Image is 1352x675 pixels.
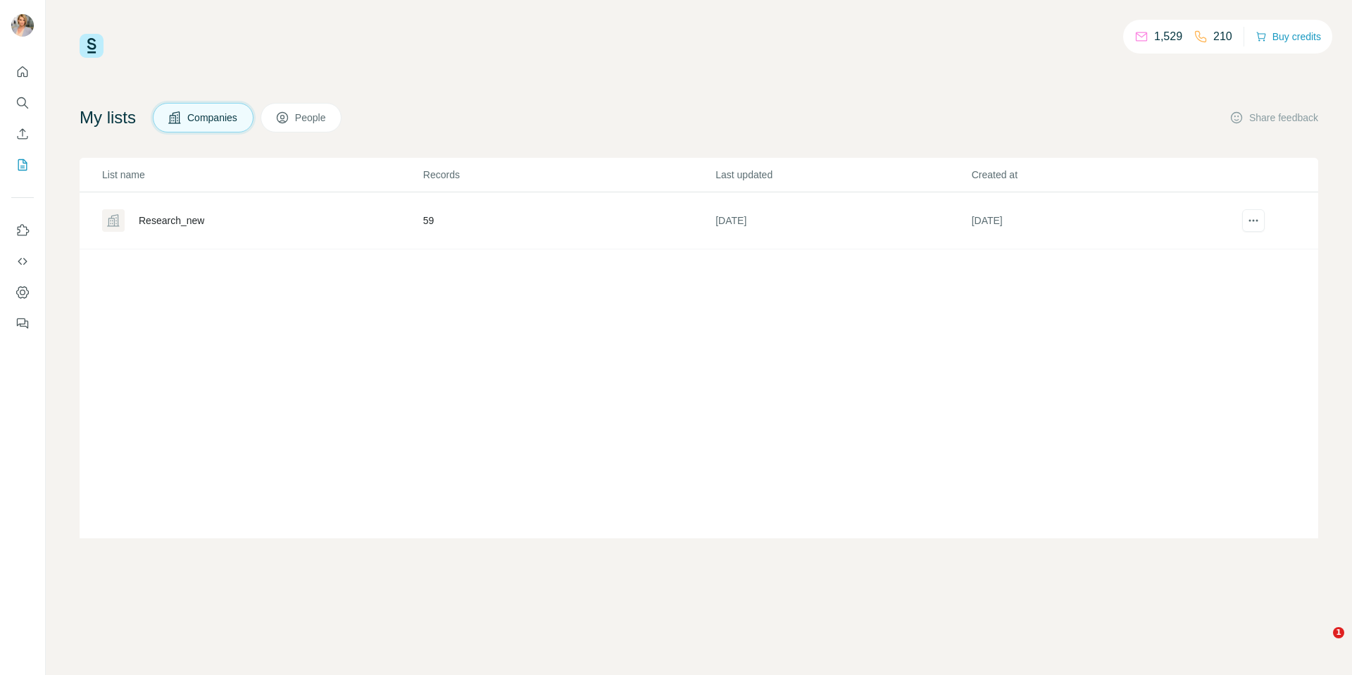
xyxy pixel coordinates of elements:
[1256,27,1321,47] button: Buy credits
[1333,627,1344,638] span: 1
[11,121,34,147] button: Enrich CSV
[187,111,239,125] span: Companies
[1229,111,1318,125] button: Share feedback
[11,152,34,178] button: My lists
[1070,460,1352,623] iframe: Intercom notifications message
[11,90,34,116] button: Search
[971,192,1227,249] td: [DATE]
[295,111,327,125] span: People
[80,34,104,58] img: Surfe Logo
[1213,28,1232,45] p: 210
[715,192,970,249] td: [DATE]
[11,249,34,274] button: Use Surfe API
[139,213,204,228] div: Research_new
[423,192,715,249] td: 59
[1242,209,1265,232] button: actions
[80,106,136,129] h4: My lists
[102,168,422,182] p: List name
[972,168,1226,182] p: Created at
[423,168,714,182] p: Records
[11,59,34,85] button: Quick start
[715,168,970,182] p: Last updated
[1154,28,1182,45] p: 1,529
[11,280,34,305] button: Dashboard
[11,14,34,37] img: Avatar
[11,311,34,336] button: Feedback
[11,218,34,243] button: Use Surfe on LinkedIn
[1304,627,1338,661] iframe: Intercom live chat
